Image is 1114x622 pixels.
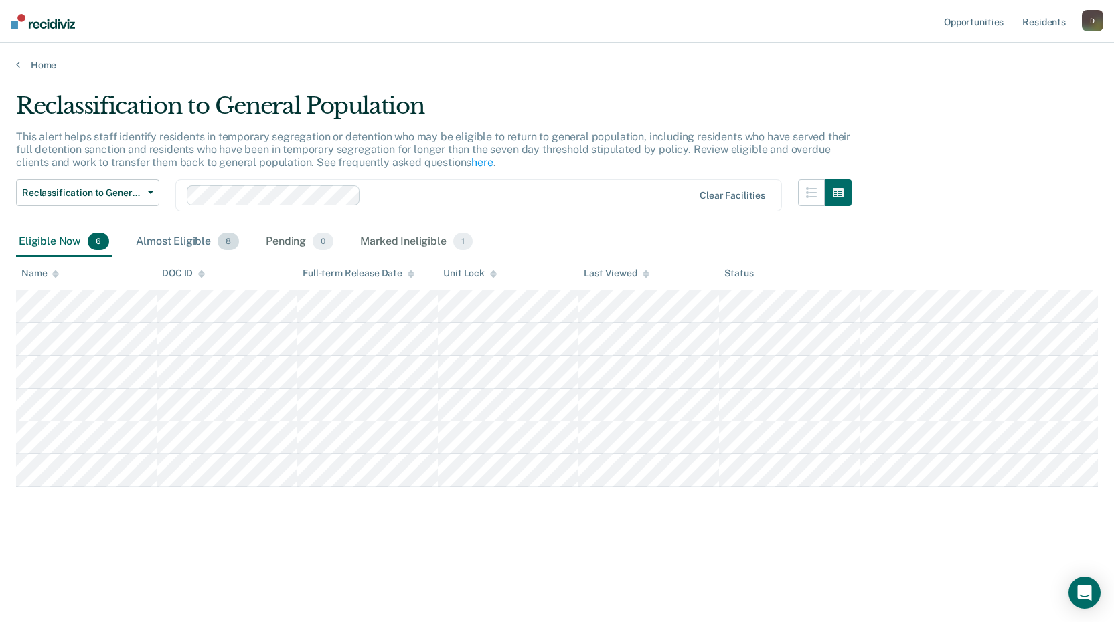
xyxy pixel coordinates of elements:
[313,233,333,250] span: 0
[16,130,850,169] p: This alert helps staff identify residents in temporary segregation or detention who may be eligib...
[471,156,493,169] a: here
[16,227,112,257] div: Eligible Now6
[1068,577,1101,609] div: Open Intercom Messenger
[16,59,1098,71] a: Home
[162,268,205,279] div: DOC ID
[16,92,852,130] div: Reclassification to General Population
[584,268,649,279] div: Last Viewed
[21,268,59,279] div: Name
[16,179,159,206] button: Reclassification to General Population
[443,268,497,279] div: Unit Lock
[263,227,336,257] div: Pending0
[700,190,765,201] div: Clear facilities
[1082,10,1103,31] button: D
[22,187,143,199] span: Reclassification to General Population
[303,268,414,279] div: Full-term Release Date
[453,233,473,250] span: 1
[133,227,242,257] div: Almost Eligible8
[357,227,475,257] div: Marked Ineligible1
[88,233,109,250] span: 6
[218,233,239,250] span: 8
[724,268,753,279] div: Status
[11,14,75,29] img: Recidiviz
